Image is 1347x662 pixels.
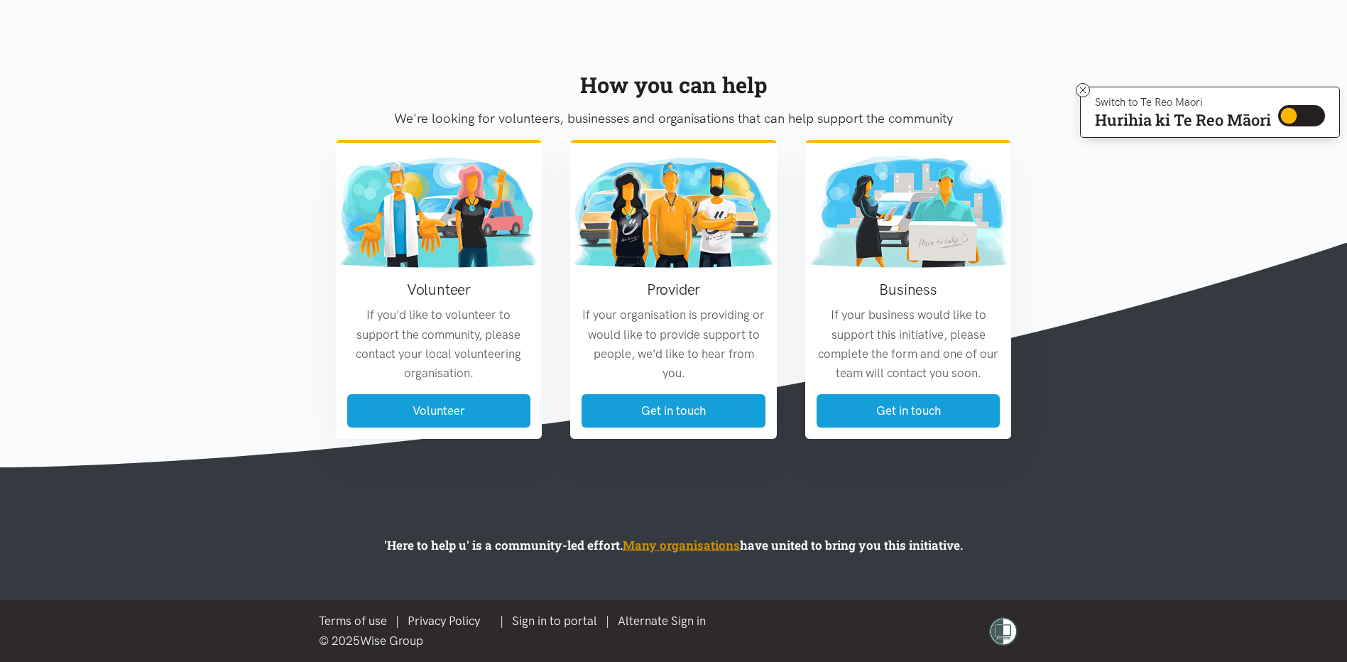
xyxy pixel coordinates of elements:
p: We're looking for volunteers, businesses and organisations that can help support the community [336,108,1012,129]
p: Hurihia ki Te Reo Māori [1095,114,1271,126]
h3: Provider [582,279,765,300]
h3: Volunteer [347,279,531,300]
a: Sign in to portal [512,614,597,628]
div: | [319,612,714,631]
div: © 2025 [319,631,714,651]
a: Get in touch [582,394,765,428]
a: Volunteer [347,394,531,428]
h3: Business [817,279,1000,300]
a: Alternate Sign in [618,614,706,628]
p: Switch to Te Reo Māori [1095,98,1271,107]
div: How you can help [336,67,1012,102]
p: 'Here to help u' is a community-led effort. have united to bring you this initiative. [239,536,1108,555]
a: Terms of use [319,614,387,628]
a: Many organisations [623,537,740,553]
p: If your business would like to support this initiative, please complete the form and one of our t... [817,305,1000,383]
a: Privacy Policy [408,614,480,628]
img: shielded [989,617,1018,646]
p: If your organisation is providing or would like to provide support to people, we'd like to hear f... [582,305,765,383]
span: | | [500,614,714,628]
a: Wise Group [360,634,423,648]
p: If you'd like to volunteer to support the community, please contact your local volunteering organ... [347,305,531,383]
a: Get in touch [817,394,1000,428]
